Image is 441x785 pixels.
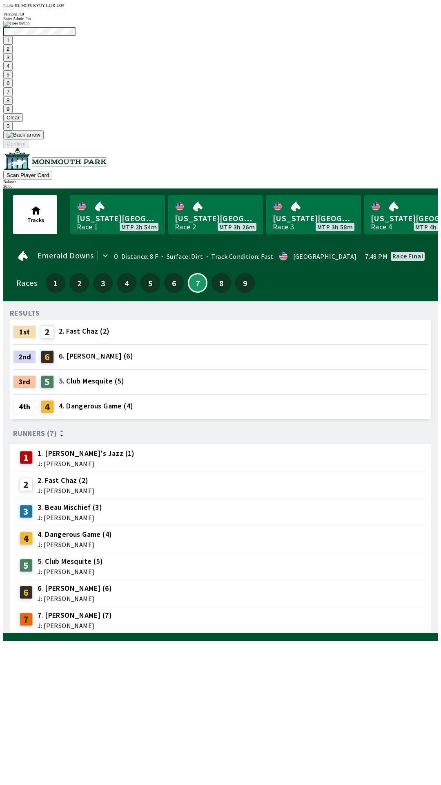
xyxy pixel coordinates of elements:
span: 3. Beau Mischief (3) [38,502,102,513]
span: 1 [48,280,63,286]
a: [US_STATE][GEOGRAPHIC_DATA]Race 2MTP 3h 26m [168,195,263,234]
span: Surface: Dirt [158,252,203,260]
div: Version 1.4.0 [3,12,438,16]
span: MTP 3h 26m [219,224,255,230]
div: $ 0.00 [3,184,438,188]
span: 2 [71,280,87,286]
button: 3 [93,273,113,293]
span: 4 [119,280,134,286]
span: [US_STATE][GEOGRAPHIC_DATA] [77,213,158,224]
span: 6. [PERSON_NAME] (6) [38,583,112,594]
span: MTP 2h 54m [121,224,157,230]
span: Distance: 8 F [121,252,158,260]
a: [US_STATE][GEOGRAPHIC_DATA]Race 1MTP 2h 54m [70,195,165,234]
span: 2. Fast Chaz (2) [38,475,94,486]
span: J: [PERSON_NAME] [38,514,102,521]
div: 5 [20,559,33,572]
img: venue logo [3,148,107,170]
div: 3rd [13,375,36,388]
div: Runners (7) [13,429,428,437]
div: RESULTS [10,310,40,316]
a: [US_STATE][GEOGRAPHIC_DATA]Race 3MTP 3h 58m [266,195,361,234]
span: [US_STATE][GEOGRAPHIC_DATA] [175,213,256,224]
button: 1 [3,36,13,45]
button: 7 [188,273,207,293]
span: MTP 3h 58m [317,224,353,230]
button: 1 [46,273,65,293]
span: 8 [214,280,229,286]
button: 5 [3,70,13,79]
button: Scan Player Card [3,171,52,179]
div: 4 [41,400,54,413]
span: MCF5-KYUY-L42R-43J5 [21,3,65,8]
span: 6. [PERSON_NAME] (6) [59,351,133,361]
span: 3 [95,280,111,286]
button: 0 [3,122,13,130]
button: 6 [164,273,184,293]
span: 5 [143,280,158,286]
button: 7 [3,87,13,96]
span: J: [PERSON_NAME] [38,541,112,548]
button: 5 [140,273,160,293]
div: 7 [20,613,33,626]
button: 8 [212,273,231,293]
button: 9 [3,105,13,113]
div: Race 1 [77,224,98,230]
span: Emerald Downs [37,252,94,259]
div: 6 [20,586,33,599]
div: 2nd [13,350,36,363]
span: 5. Club Mesquite (5) [38,556,103,567]
div: Race 3 [273,224,294,230]
span: 6 [166,280,182,286]
div: Balance [3,179,438,184]
button: Clear [3,113,23,122]
span: 5. Club Mesquite (5) [59,376,124,386]
span: J: [PERSON_NAME] [38,487,94,494]
img: Back arrow [7,132,40,138]
span: 4. Dangerous Game (4) [38,529,112,540]
button: 4 [117,273,136,293]
span: 1. [PERSON_NAME]'s Jazz (1) [38,448,135,459]
div: 4 [20,532,33,545]
button: 3 [3,53,13,62]
span: J: [PERSON_NAME] [38,568,103,575]
button: 2 [3,45,13,53]
span: 7:48 PM [365,253,388,260]
div: Race 4 [371,224,392,230]
span: 4. Dangerous Game (4) [59,401,133,411]
div: [GEOGRAPHIC_DATA] [293,253,357,260]
span: Track Condition: Fast [203,252,274,260]
button: Confirm [3,139,29,148]
div: 3 [20,505,33,518]
div: 2 [20,478,33,491]
div: 6 [41,350,54,363]
button: 6 [3,79,13,87]
span: Runners (7) [13,430,57,437]
div: Enter Admin Pin [3,16,438,21]
span: J: [PERSON_NAME] [38,622,112,629]
button: 4 [3,62,13,70]
div: 4th [13,400,36,413]
div: 5 [41,375,54,388]
button: Tracks [13,195,57,234]
div: Races [16,280,37,286]
div: Race final [392,253,423,259]
button: 9 [235,273,255,293]
div: 0 [114,253,118,260]
img: close button [3,21,30,27]
div: 1st [13,325,36,339]
div: 1 [20,451,33,464]
span: 9 [237,280,253,286]
span: 7. [PERSON_NAME] (7) [38,610,112,621]
span: J: [PERSON_NAME] [38,595,112,602]
div: Public ID: [3,3,438,8]
span: 2. Fast Chaz (2) [59,326,109,336]
span: [US_STATE][GEOGRAPHIC_DATA] [273,213,354,224]
div: Race 2 [175,224,196,230]
button: 2 [69,273,89,293]
span: 7 [191,281,205,285]
span: Tracks [27,216,45,224]
div: 2 [41,325,54,339]
span: J: [PERSON_NAME] [38,460,135,467]
button: 8 [3,96,13,105]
